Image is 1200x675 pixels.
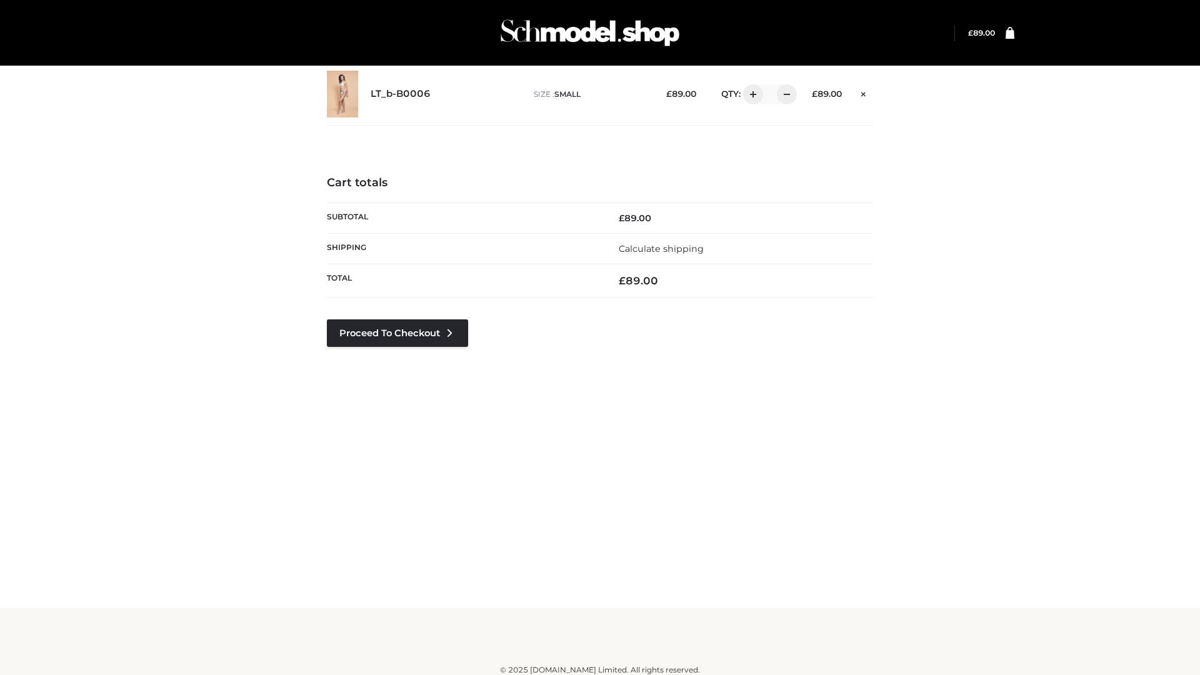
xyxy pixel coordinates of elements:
h4: Cart totals [327,176,873,190]
span: £ [666,89,672,99]
div: QTY: [709,84,792,104]
th: Subtotal [327,202,600,233]
img: Schmodel Admin 964 [496,8,684,57]
span: £ [619,274,626,287]
span: £ [812,89,817,99]
bdi: 89.00 [619,212,651,224]
a: £89.00 [968,28,995,37]
a: Remove this item [854,84,873,101]
p: size : [534,89,647,100]
span: £ [968,28,973,37]
bdi: 89.00 [968,28,995,37]
bdi: 89.00 [666,89,696,99]
th: Total [327,264,600,297]
th: Shipping [327,233,600,264]
span: SMALL [554,89,581,99]
bdi: 89.00 [812,89,842,99]
a: Calculate shipping [619,243,704,254]
span: £ [619,212,624,224]
a: LT_b-B0006 [371,88,431,100]
bdi: 89.00 [619,274,658,287]
a: Proceed to Checkout [327,319,468,347]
